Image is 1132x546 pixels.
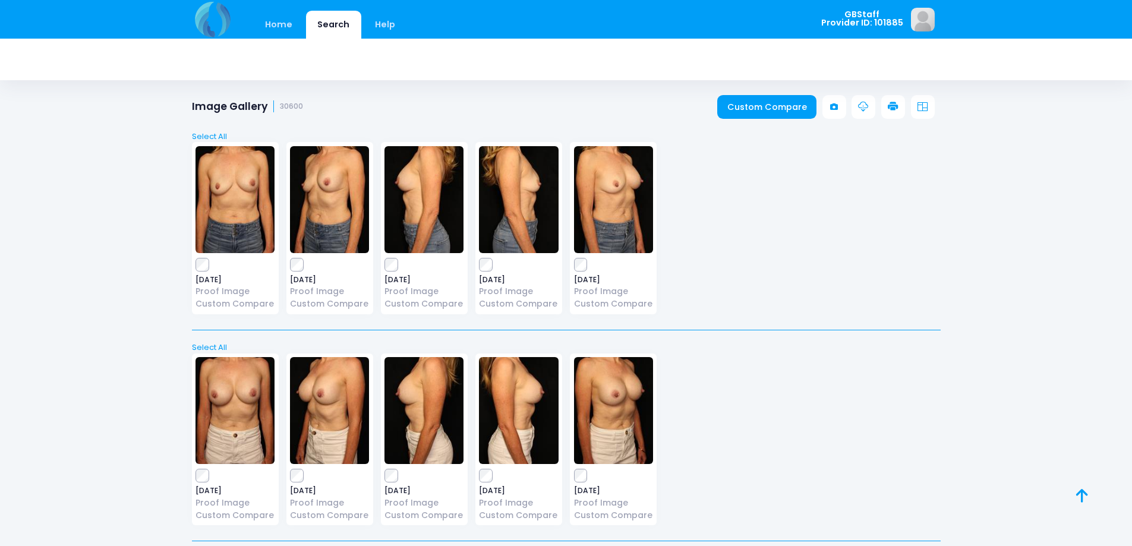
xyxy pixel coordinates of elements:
a: Custom Compare [574,509,653,522]
a: Select All [188,342,944,354]
a: Help [363,11,406,39]
span: [DATE] [479,276,558,283]
a: Custom Compare [384,509,463,522]
a: Custom Compare [479,509,558,522]
h1: Image Gallery [192,100,304,113]
span: [DATE] [384,487,463,494]
small: 30600 [280,102,303,111]
a: Search [306,11,361,39]
a: Home [254,11,304,39]
a: Proof Image [290,497,369,509]
img: image [384,357,463,464]
a: Custom Compare [196,509,275,522]
a: Custom Compare [290,509,369,522]
img: image [479,357,558,464]
span: GBStaff Provider ID: 101885 [821,10,903,27]
span: [DATE] [574,487,653,494]
img: image [574,357,653,464]
span: [DATE] [290,276,369,283]
a: Custom Compare [479,298,558,310]
a: Proof Image [479,285,558,298]
a: Proof Image [196,497,275,509]
img: image [574,146,653,253]
span: [DATE] [196,487,275,494]
span: [DATE] [574,276,653,283]
a: Proof Image [384,285,463,298]
img: image [290,357,369,464]
a: Proof Image [574,497,653,509]
a: Proof Image [479,497,558,509]
span: [DATE] [384,276,463,283]
img: image [290,146,369,253]
a: Custom Compare [717,95,816,119]
img: image [196,357,275,464]
span: [DATE] [479,487,558,494]
a: Custom Compare [290,298,369,310]
a: Custom Compare [384,298,463,310]
a: Custom Compare [196,298,275,310]
img: image [384,146,463,253]
img: image [196,146,275,253]
span: [DATE] [290,487,369,494]
span: [DATE] [196,276,275,283]
a: Proof Image [196,285,275,298]
a: Select All [188,131,944,143]
img: image [911,8,935,31]
img: image [479,146,558,253]
a: Proof Image [574,285,653,298]
a: Custom Compare [574,298,653,310]
a: Proof Image [290,285,369,298]
a: Proof Image [384,497,463,509]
